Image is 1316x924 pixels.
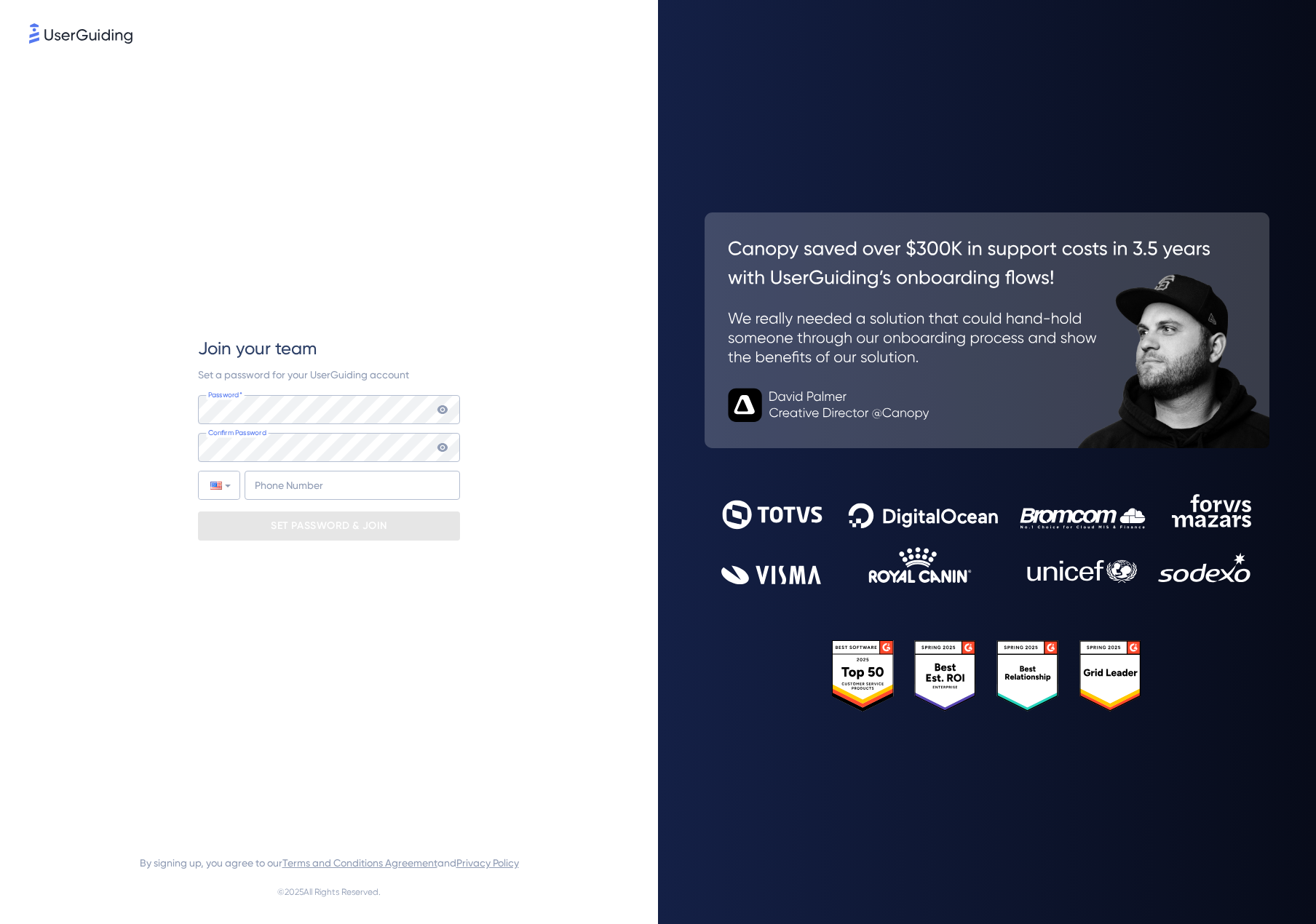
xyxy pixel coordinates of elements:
[271,514,387,538] p: SET PASSWORD & JOIN
[29,23,132,44] img: 8faab4ba6bc7696a72372aa768b0286c.svg
[198,369,409,381] span: Set a password for your UserGuiding account
[832,640,1143,712] img: 25303e33045975176eb484905ab012ff.svg
[199,471,239,499] div: United States: + 1
[277,883,381,901] span: © 2025 All Rights Reserved.
[721,494,1252,584] img: 9302ce2ac39453076f5bc0f2f2ca889b.svg
[245,471,460,500] input: Phone Number
[705,212,1269,448] img: 26c0aa7c25a843aed4baddd2b5e0fa68.svg
[282,857,437,869] a: Terms and Conditions Agreement
[456,857,519,869] a: Privacy Policy
[198,337,317,360] span: Join your team
[140,854,519,872] span: By signing up, you agree to our and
